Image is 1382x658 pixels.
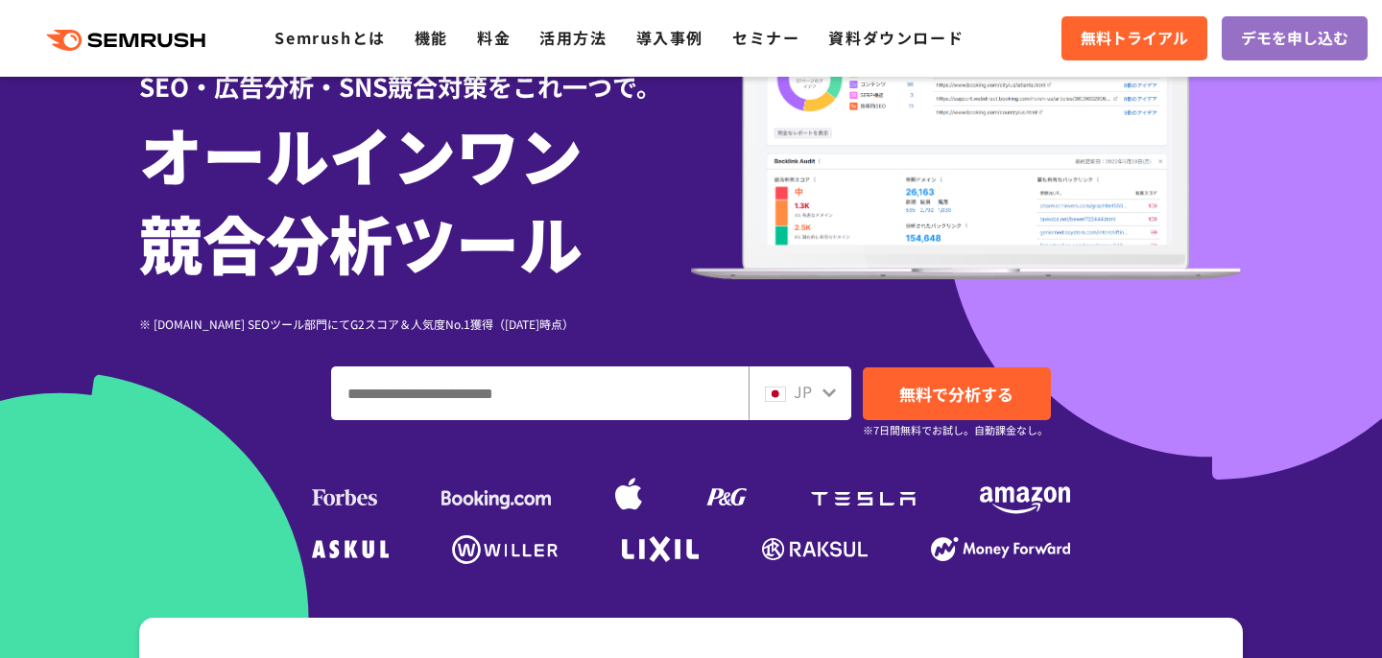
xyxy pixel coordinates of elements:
a: 機能 [415,26,448,49]
span: JP [794,380,812,403]
input: ドメイン、キーワードまたはURLを入力してください [332,367,748,419]
a: 無料トライアル [1061,16,1207,60]
a: 無料で分析する [863,367,1051,420]
small: ※7日間無料でお試し。自動課金なし。 [863,421,1048,439]
h1: オールインワン 競合分析ツール [139,109,691,286]
a: 資料ダウンロード [828,26,964,49]
a: デモを申し込む [1222,16,1368,60]
span: 無料で分析する [899,382,1013,406]
a: 導入事例 [636,26,703,49]
span: 無料トライアル [1081,26,1188,51]
a: 料金 [477,26,511,49]
div: ※ [DOMAIN_NAME] SEOツール部門にてG2スコア＆人気度No.1獲得（[DATE]時点） [139,315,691,333]
a: 活用方法 [539,26,607,49]
span: デモを申し込む [1241,26,1348,51]
a: Semrushとは [274,26,385,49]
a: セミナー [732,26,799,49]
